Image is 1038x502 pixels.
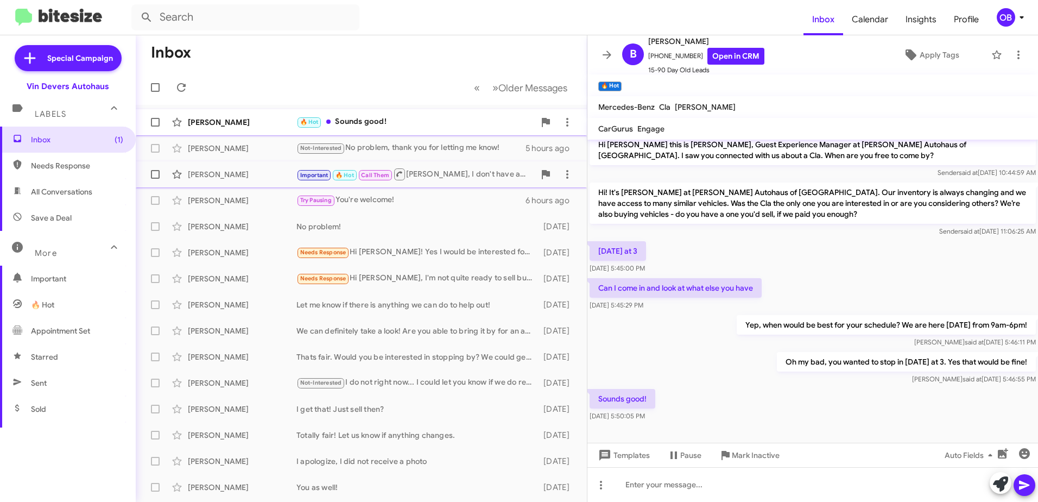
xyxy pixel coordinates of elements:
[188,325,296,336] div: [PERSON_NAME]
[27,81,109,92] div: Vin Devers Autohaus
[31,378,47,388] span: Sent
[296,325,539,336] div: We can definitely take a look! Are you able to bring it by for an appraisal?
[296,376,539,389] div: I do not right now... I could let you know if we do receive one?
[296,352,539,362] div: Thats fair. Would you be interested in stopping by? We could get an appraisal on your GLC and sho...
[539,482,578,493] div: [DATE]
[296,167,535,181] div: [PERSON_NAME], I don't have anything like that right now, but I can let you know if we receive so...
[710,445,788,465] button: Mark Inactive
[300,249,346,256] span: Needs Response
[188,352,296,362] div: [PERSON_NAME]
[31,134,123,145] span: Inbox
[336,172,354,179] span: 🔥 Hot
[15,45,122,71] a: Special Campaign
[539,404,578,415] div: [DATE]
[965,338,984,346] span: said at
[598,102,655,112] span: Mercedes-Benz
[296,272,539,285] div: Hi [PERSON_NAME], I'm not quite ready to sell but just reaching out to get an idea of the value f...
[587,445,659,465] button: Templates
[912,375,1036,383] span: [PERSON_NAME] [DATE] 5:46:55 PM
[31,352,58,362] span: Starred
[296,194,526,206] div: You're welcome!
[526,195,578,206] div: 6 hours ago
[938,168,1036,177] span: Sender [DATE] 10:44:59 AM
[539,221,578,232] div: [DATE]
[914,338,1036,346] span: [PERSON_NAME] [DATE] 5:46:11 PM
[539,378,578,388] div: [DATE]
[539,325,578,336] div: [DATE]
[151,44,191,61] h1: Inbox
[35,109,66,119] span: Labels
[296,142,526,154] div: No problem, thank you for letting me know!
[188,195,296,206] div: [PERSON_NAME]
[467,77,486,99] button: Previous
[963,375,982,383] span: said at
[300,118,319,125] span: 🔥 Hot
[659,445,710,465] button: Pause
[188,273,296,284] div: [PERSON_NAME]
[296,482,539,493] div: You as well!
[590,278,762,298] p: Can I come in and look at what else you have
[539,430,578,441] div: [DATE]
[188,378,296,388] div: [PERSON_NAME]
[936,445,1005,465] button: Auto Fields
[648,35,764,48] span: [PERSON_NAME]
[188,247,296,258] div: [PERSON_NAME]
[35,248,57,258] span: More
[680,445,701,465] span: Pause
[188,143,296,154] div: [PERSON_NAME]
[188,299,296,310] div: [PERSON_NAME]
[539,273,578,284] div: [DATE]
[596,445,650,465] span: Templates
[630,46,637,63] span: B
[47,53,113,64] span: Special Campaign
[590,412,645,420] span: [DATE] 5:50:05 PM
[843,4,897,35] a: Calendar
[539,247,578,258] div: [DATE]
[732,445,780,465] span: Mark Inactive
[637,124,664,134] span: Engage
[590,264,645,272] span: [DATE] 5:45:00 PM
[31,186,92,197] span: All Conversations
[590,241,646,261] p: [DATE] at 3
[296,221,539,232] div: No problem!
[648,48,764,65] span: [PHONE_NUMBER]
[526,143,578,154] div: 5 hours ago
[31,404,46,415] span: Sold
[945,4,988,35] a: Profile
[945,445,997,465] span: Auto Fields
[300,197,332,204] span: Try Pausing
[539,456,578,467] div: [DATE]
[188,117,296,128] div: [PERSON_NAME]
[988,8,1026,27] button: OB
[648,65,764,76] span: 15-90 Day Old Leads
[31,325,90,336] span: Appointment Set
[131,4,359,30] input: Search
[296,246,539,259] div: Hi [PERSON_NAME]! Yes I would be interested for the right price as I do love the car and have had...
[803,4,843,35] a: Inbox
[598,81,622,91] small: 🔥 Hot
[498,82,567,94] span: Older Messages
[296,404,539,415] div: I get that! Just sell then?
[31,273,123,284] span: Important
[188,169,296,180] div: [PERSON_NAME]
[188,430,296,441] div: [PERSON_NAME]
[296,299,539,310] div: Let me know if there is anything we can do to help out!
[188,482,296,493] div: [PERSON_NAME]
[897,4,945,35] a: Insights
[920,45,959,65] span: Apply Tags
[296,456,539,467] div: I apologize, I did not receive a photo
[296,116,535,128] div: Sounds good!
[492,81,498,95] span: »
[300,172,328,179] span: Important
[737,315,1036,335] p: Yep, when would be best for your schedule? We are here [DATE] from 9am-6pm!
[300,379,342,386] span: Not-Interested
[939,227,1036,235] span: Sender [DATE] 11:06:25 AM
[539,299,578,310] div: [DATE]
[361,172,389,179] span: Call Them
[997,8,1015,27] div: OB
[590,301,643,309] span: [DATE] 5:45:29 PM
[959,168,978,177] span: said at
